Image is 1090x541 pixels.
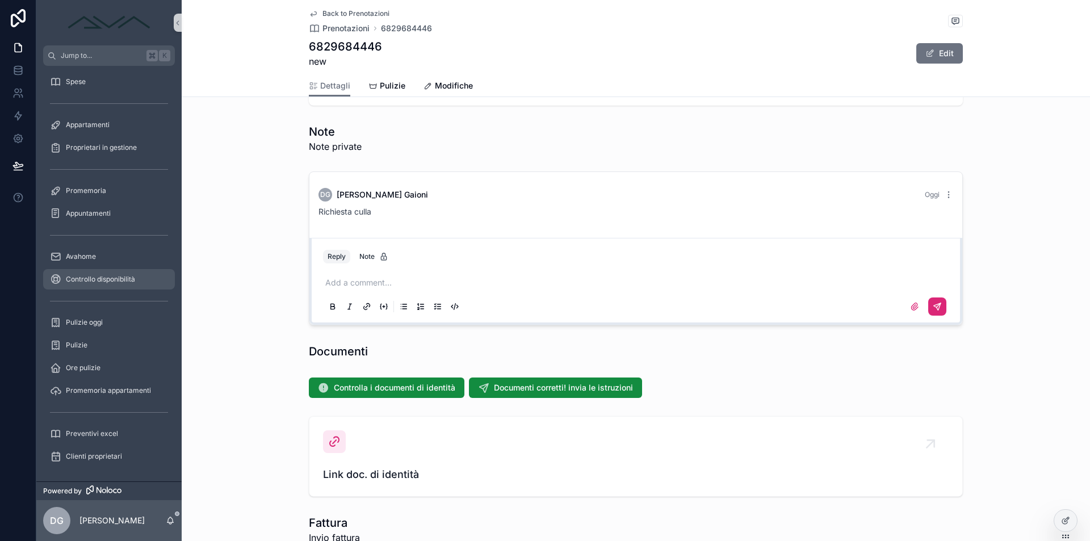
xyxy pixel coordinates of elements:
[36,481,182,500] a: Powered by
[309,9,389,18] a: Back to Prenotazioni
[43,423,175,444] a: Preventivi excel
[494,382,633,393] span: Documenti corretti! invia le istruzioni
[66,452,122,461] span: Clienti proprietari
[309,23,370,34] a: Prenotazioni
[66,275,135,284] span: Controllo disponibilità
[66,386,151,395] span: Promemoria appartamenti
[66,318,103,327] span: Pulizie oggi
[66,77,86,86] span: Spese
[43,446,175,467] a: Clienti proprietari
[43,312,175,333] a: Pulizie oggi
[79,515,145,526] p: [PERSON_NAME]
[43,137,175,158] a: Proprietari in gestione
[309,417,962,496] a: Link doc. di identità
[337,189,428,200] span: [PERSON_NAME] Gaioni
[323,250,350,263] button: Reply
[334,382,455,393] span: Controlla i documenti di identità
[359,252,388,261] div: Note
[43,487,82,496] span: Powered by
[43,380,175,401] a: Promemoria appartamenti
[66,186,106,195] span: Promemoria
[43,45,175,66] button: Jump to...K
[50,514,64,527] span: DG
[43,269,175,290] a: Controllo disponibilità
[309,343,368,359] h1: Documenti
[355,250,393,263] button: Note
[64,14,154,32] img: App logo
[380,80,405,91] span: Pulizie
[309,76,350,97] a: Dettagli
[66,429,118,438] span: Preventivi excel
[925,190,940,199] span: Oggi
[66,252,96,261] span: Avahome
[309,140,362,153] span: Note private
[323,467,949,483] span: Link doc. di identità
[66,120,110,129] span: Appartamenti
[36,66,182,481] div: scrollable content
[66,209,111,218] span: Appuntamenti
[322,9,389,18] span: Back to Prenotazioni
[322,23,370,34] span: Prenotazioni
[424,76,473,98] a: Modifiche
[43,358,175,378] a: Ore pulizie
[309,124,362,140] h1: Note
[318,207,371,216] span: Richiesta culla
[43,72,175,92] a: Spese
[43,335,175,355] a: Pulizie
[309,54,382,68] span: new
[66,363,100,372] span: Ore pulizie
[61,51,142,60] span: Jump to...
[381,23,432,34] a: 6829684446
[309,378,464,398] button: Controlla i documenti di identità
[43,181,175,201] a: Promemoria
[160,51,169,60] span: K
[43,246,175,267] a: Avahome
[66,143,137,152] span: Proprietari in gestione
[320,190,330,199] span: DG
[43,115,175,135] a: Appartamenti
[309,515,360,531] h1: Fattura
[368,76,405,98] a: Pulizie
[320,80,350,91] span: Dettagli
[435,80,473,91] span: Modifiche
[916,43,963,64] button: Edit
[309,39,382,54] h1: 6829684446
[469,378,642,398] button: Documenti corretti! invia le istruzioni
[66,341,87,350] span: Pulizie
[43,203,175,224] a: Appuntamenti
